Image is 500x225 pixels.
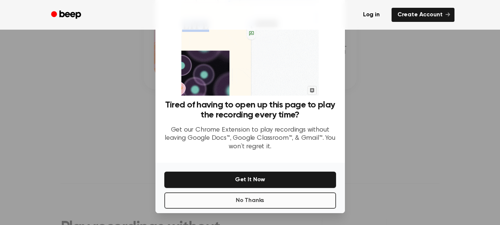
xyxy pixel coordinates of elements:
[392,8,454,22] a: Create Account
[164,126,336,151] p: Get our Chrome Extension to play recordings without leaving Google Docs™, Google Classroom™, & Gm...
[164,172,336,188] button: Get It Now
[46,8,88,22] a: Beep
[356,6,387,23] a: Log in
[164,100,336,120] h3: Tired of having to open up this page to play the recording every time?
[164,192,336,209] button: No Thanks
